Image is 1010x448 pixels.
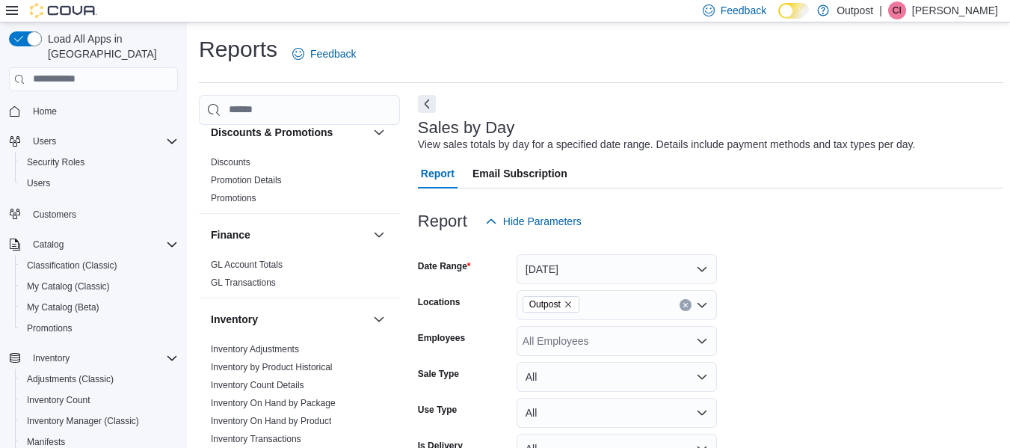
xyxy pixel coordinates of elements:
[211,175,282,185] a: Promotion Details
[211,362,333,372] a: Inventory by Product Historical
[211,398,336,408] a: Inventory On Hand by Package
[418,95,436,113] button: Next
[21,412,178,430] span: Inventory Manager (Classic)
[15,173,184,194] button: Users
[27,236,178,254] span: Catalog
[211,433,301,445] span: Inventory Transactions
[211,259,283,271] span: GL Account Totals
[15,369,184,390] button: Adjustments (Classic)
[27,102,63,120] a: Home
[27,132,178,150] span: Users
[27,132,62,150] button: Users
[27,301,99,313] span: My Catalog (Beta)
[517,398,717,428] button: All
[503,214,582,229] span: Hide Parameters
[286,39,362,69] a: Feedback
[370,226,388,244] button: Finance
[211,125,367,140] button: Discounts & Promotions
[418,404,457,416] label: Use Type
[564,300,573,309] button: Remove Outpost from selection in this group
[3,234,184,255] button: Catalog
[418,119,515,137] h3: Sales by Day
[15,276,184,297] button: My Catalog (Classic)
[696,299,708,311] button: Open list of options
[15,390,184,411] button: Inventory Count
[21,370,178,388] span: Adjustments (Classic)
[21,257,178,274] span: Classification (Classic)
[211,174,282,186] span: Promotion Details
[211,277,276,288] a: GL Transactions
[211,344,299,355] a: Inventory Adjustments
[418,137,916,153] div: View sales totals by day for a specified date range. Details include payment methods and tax type...
[21,319,178,337] span: Promotions
[3,203,184,224] button: Customers
[211,312,258,327] h3: Inventory
[211,260,283,270] a: GL Account Totals
[721,3,766,18] span: Feedback
[21,298,105,316] a: My Catalog (Beta)
[27,415,139,427] span: Inventory Manager (Classic)
[27,204,178,223] span: Customers
[517,362,717,392] button: All
[3,100,184,122] button: Home
[472,159,567,188] span: Email Subscription
[33,239,64,251] span: Catalog
[15,318,184,339] button: Promotions
[42,31,178,61] span: Load All Apps in [GEOGRAPHIC_DATA]
[21,391,178,409] span: Inventory Count
[893,1,902,19] span: CI
[517,254,717,284] button: [DATE]
[199,153,400,213] div: Discounts & Promotions
[211,416,331,426] a: Inventory On Hand by Product
[211,277,276,289] span: GL Transactions
[418,332,465,344] label: Employees
[3,348,184,369] button: Inventory
[27,349,76,367] button: Inventory
[211,312,367,327] button: Inventory
[529,297,561,312] span: Outpost
[15,411,184,432] button: Inventory Manager (Classic)
[778,3,810,19] input: Dark Mode
[27,206,82,224] a: Customers
[211,125,333,140] h3: Discounts & Promotions
[912,1,998,19] p: [PERSON_NAME]
[370,310,388,328] button: Inventory
[211,380,304,390] a: Inventory Count Details
[15,297,184,318] button: My Catalog (Beta)
[15,152,184,173] button: Security Roles
[27,260,117,271] span: Classification (Classic)
[888,1,906,19] div: Cynthia Izon
[211,379,304,391] span: Inventory Count Details
[199,256,400,298] div: Finance
[199,34,277,64] h1: Reports
[27,322,73,334] span: Promotions
[418,296,461,308] label: Locations
[27,156,84,168] span: Security Roles
[33,135,56,147] span: Users
[21,257,123,274] a: Classification (Classic)
[523,296,579,313] span: Outpost
[33,105,57,117] span: Home
[696,335,708,347] button: Open list of options
[21,298,178,316] span: My Catalog (Beta)
[21,391,96,409] a: Inventory Count
[21,174,178,192] span: Users
[310,46,356,61] span: Feedback
[27,394,90,406] span: Inventory Count
[418,212,467,230] h3: Report
[3,131,184,152] button: Users
[211,156,250,168] span: Discounts
[837,1,873,19] p: Outpost
[27,436,65,448] span: Manifests
[27,177,50,189] span: Users
[370,123,388,141] button: Discounts & Promotions
[21,370,120,388] a: Adjustments (Classic)
[211,227,367,242] button: Finance
[27,280,110,292] span: My Catalog (Classic)
[211,415,331,427] span: Inventory On Hand by Product
[421,159,455,188] span: Report
[21,412,145,430] a: Inventory Manager (Classic)
[211,434,301,444] a: Inventory Transactions
[33,209,76,221] span: Customers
